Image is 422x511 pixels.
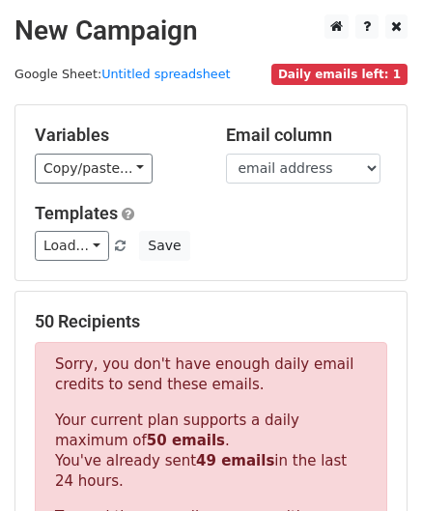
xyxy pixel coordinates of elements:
button: Save [139,231,189,261]
h5: 50 Recipients [35,311,387,332]
a: Untitled spreadsheet [101,67,230,81]
h2: New Campaign [14,14,408,47]
a: Copy/paste... [35,154,153,184]
h5: Variables [35,125,197,146]
a: Daily emails left: 1 [271,67,408,81]
strong: 50 emails [147,432,225,449]
h5: Email column [226,125,388,146]
a: Templates [35,203,118,223]
span: Daily emails left: 1 [271,64,408,85]
p: Sorry, you don't have enough daily email credits to send these emails. [55,355,367,395]
p: Your current plan supports a daily maximum of . You've already sent in the last 24 hours. [55,411,367,492]
a: Load... [35,231,109,261]
strong: 49 emails [196,452,274,469]
small: Google Sheet: [14,67,231,81]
